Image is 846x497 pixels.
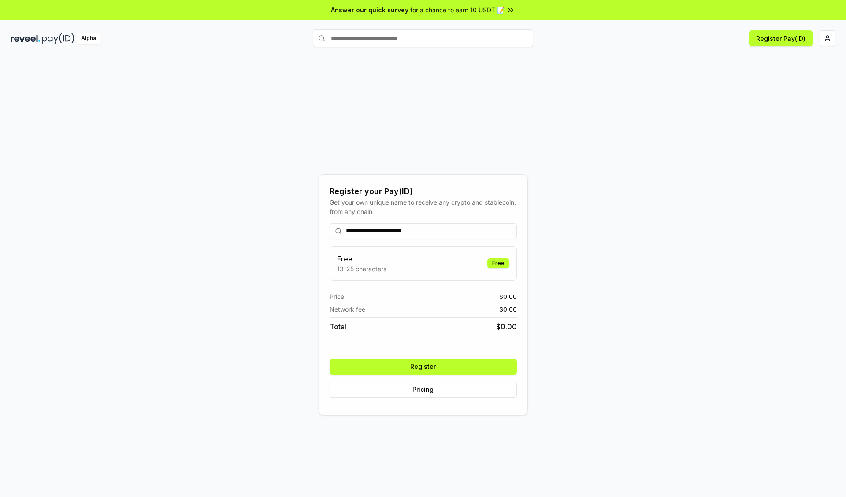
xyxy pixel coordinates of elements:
[337,254,386,264] h3: Free
[42,33,74,44] img: pay_id
[337,264,386,273] p: 13-25 characters
[487,258,509,268] div: Free
[749,30,813,46] button: Register Pay(ID)
[499,305,517,314] span: $ 0.00
[499,292,517,301] span: $ 0.00
[330,185,517,198] div: Register your Pay(ID)
[11,33,40,44] img: reveel_dark
[330,292,344,301] span: Price
[76,33,101,44] div: Alpha
[330,359,517,375] button: Register
[330,321,346,332] span: Total
[330,382,517,398] button: Pricing
[330,198,517,216] div: Get your own unique name to receive any crypto and stablecoin, from any chain
[330,305,365,314] span: Network fee
[331,5,408,15] span: Answer our quick survey
[496,321,517,332] span: $ 0.00
[410,5,505,15] span: for a chance to earn 10 USDT 📝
